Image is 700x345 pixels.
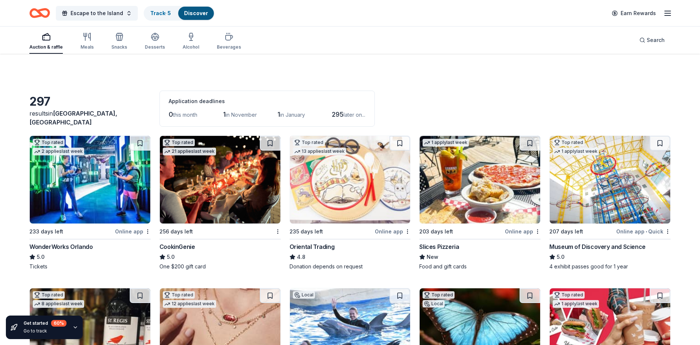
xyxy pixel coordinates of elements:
div: Top rated [423,291,455,299]
div: 203 days left [419,227,453,236]
img: Image for WonderWorks Orlando [30,136,150,223]
button: Escape to the Island [56,6,138,21]
div: Museum of Discovery and Science [549,242,646,251]
div: Beverages [217,44,241,50]
span: this month [173,112,197,118]
div: Top rated [163,139,195,146]
div: 13 applies last week [293,148,346,155]
div: Donation depends on request [290,263,411,270]
div: 4 exhibit passes good for 1 year [549,263,671,270]
div: One $200 gift card [159,263,281,270]
span: [GEOGRAPHIC_DATA], [GEOGRAPHIC_DATA] [29,110,117,126]
div: Meals [80,44,94,50]
span: Escape to the Island [71,9,123,18]
div: Online app Quick [616,227,671,236]
div: results [29,109,151,127]
div: Oriental Trading [290,242,335,251]
div: Auction & raffle [29,44,63,50]
div: 12 applies last week [163,300,216,308]
div: 1 apply last week [423,139,469,147]
button: Desserts [145,29,165,54]
button: Snacks [111,29,127,54]
div: Local [293,291,315,299]
button: Search [633,33,671,47]
div: 1 apply last week [553,300,599,308]
div: 256 days left [159,227,193,236]
span: 295 [332,110,344,118]
div: Top rated [163,291,195,299]
div: Desserts [145,44,165,50]
div: Tickets [29,263,151,270]
button: Beverages [217,29,241,54]
div: Online app [375,227,410,236]
span: 5.0 [37,253,44,261]
span: in November [226,112,257,118]
div: 2 applies last week [33,148,84,155]
span: 5.0 [557,253,564,261]
a: Earn Rewards [607,7,660,20]
span: 1 [223,110,226,118]
span: 0 [169,110,173,118]
div: Online app [505,227,541,236]
button: Auction & raffle [29,29,63,54]
a: Track· 5 [150,10,171,16]
button: Meals [80,29,94,54]
a: Image for Oriental TradingTop rated13 applieslast week235 days leftOnline appOriental Trading4.8D... [290,135,411,270]
div: 207 days left [549,227,583,236]
div: Top rated [33,139,65,146]
div: Go to track [24,328,67,334]
div: Get started [24,320,67,327]
div: Top rated [293,139,325,146]
div: Food and gift cards [419,263,541,270]
a: Discover [184,10,208,16]
img: Image for Slices Pizzeria [420,136,540,223]
button: Alcohol [183,29,199,54]
span: in [29,110,117,126]
div: 60 % [51,320,67,327]
a: Image for CookinGenieTop rated21 applieslast week256 days leftCookinGenie5.0One $200 gift card [159,135,281,270]
div: Top rated [553,139,585,146]
div: 235 days left [290,227,323,236]
div: Top rated [33,291,65,299]
span: in January [280,112,305,118]
div: WonderWorks Orlando [29,242,93,251]
span: New [427,253,438,261]
span: later on... [344,112,365,118]
div: Snacks [111,44,127,50]
span: 1 [277,110,280,118]
div: Online app [115,227,151,236]
div: 297 [29,94,151,109]
span: 5.0 [167,253,175,261]
div: 1 apply last week [553,148,599,155]
a: Image for Museum of Discovery and ScienceTop rated1 applylast week207 days leftOnline app•QuickMu... [549,135,671,270]
button: Track· 5Discover [144,6,215,21]
div: 21 applies last week [163,148,216,155]
img: Image for CookinGenie [160,136,280,223]
div: Top rated [553,291,585,299]
img: Image for Oriental Trading [290,136,410,223]
div: Application deadlines [169,97,366,106]
div: Alcohol [183,44,199,50]
a: Home [29,4,50,22]
span: 4.8 [297,253,305,261]
a: Image for Slices Pizzeria1 applylast week203 days leftOnline appSlices PizzeriaNewFood and gift c... [419,135,541,270]
div: 233 days left [29,227,63,236]
div: CookinGenie [159,242,195,251]
span: Search [647,36,665,45]
span: • [646,229,647,235]
a: Image for WonderWorks OrlandoTop rated2 applieslast week233 days leftOnline appWonderWorks Orland... [29,135,151,270]
div: Local [423,300,445,307]
div: Slices Pizzeria [419,242,459,251]
div: 8 applies last week [33,300,84,308]
img: Image for Museum of Discovery and Science [550,136,670,223]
